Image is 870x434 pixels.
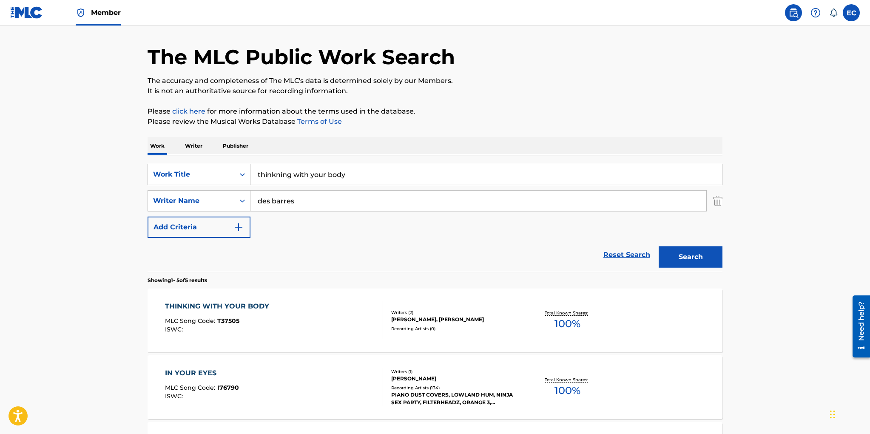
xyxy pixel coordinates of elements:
span: MLC Song Code : [165,384,217,391]
a: Public Search [785,4,802,21]
div: Recording Artists ( 134 ) [391,385,520,391]
p: The accuracy and completeness of The MLC's data is determined solely by our Members. [148,76,722,86]
div: Help [807,4,824,21]
a: Terms of Use [296,117,342,126]
div: User Menu [843,4,860,21]
span: 100 % [554,383,580,398]
div: Work Title [153,169,230,180]
img: 9d2ae6d4665cec9f34b9.svg [233,222,244,232]
img: Delete Criterion [713,190,722,211]
p: Writer [182,137,205,155]
p: Please review the Musical Works Database [148,117,722,127]
div: THINKING WITH YOUR BODY [165,301,273,311]
button: Search [659,246,722,268]
iframe: Chat Widget [827,393,870,434]
p: Work [148,137,167,155]
img: MLC Logo [10,6,43,19]
iframe: Resource Center [846,292,870,361]
a: THINKING WITH YOUR BODYMLC Song Code:T37505ISWC:Writers (2)[PERSON_NAME], [PERSON_NAME]Recording ... [148,288,722,352]
span: ISWC : [165,392,185,400]
div: Writers ( 1 ) [391,368,520,375]
img: help [810,8,821,18]
p: Total Known Shares: [545,310,590,316]
div: Notifications [829,9,838,17]
a: IN YOUR EYESMLC Song Code:I76790ISWC:Writers (1)[PERSON_NAME]Recording Artists (134)PIANO DUST CO... [148,355,722,419]
img: search [788,8,799,18]
div: Writer Name [153,196,230,206]
button: Add Criteria [148,217,250,238]
div: Drag [830,402,835,427]
p: It is not an authoritative source for recording information. [148,86,722,96]
div: PIANO DUST COVERS, LOWLAND HUM, NINJA SEX PARTY, FILTERHEADZ, ORANGE 3, FILTERHEADZ [391,391,520,406]
a: click here [172,107,205,115]
span: MLC Song Code : [165,317,217,325]
div: IN YOUR EYES [165,368,239,378]
span: I76790 [217,384,239,391]
span: ISWC : [165,325,185,333]
form: Search Form [148,164,722,272]
p: Please for more information about the terms used in the database. [148,106,722,117]
p: Showing 1 - 5 of 5 results [148,277,207,284]
div: [PERSON_NAME] [391,375,520,383]
span: 100 % [554,316,580,331]
div: [PERSON_NAME], [PERSON_NAME] [391,316,520,323]
p: Publisher [220,137,251,155]
img: Top Rightsholder [76,8,86,18]
h1: The MLC Public Work Search [148,44,455,70]
div: Recording Artists ( 0 ) [391,325,520,332]
span: T37505 [217,317,239,325]
span: Member [91,8,121,17]
a: Reset Search [599,246,654,264]
p: Total Known Shares: [545,377,590,383]
div: Writers ( 2 ) [391,309,520,316]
